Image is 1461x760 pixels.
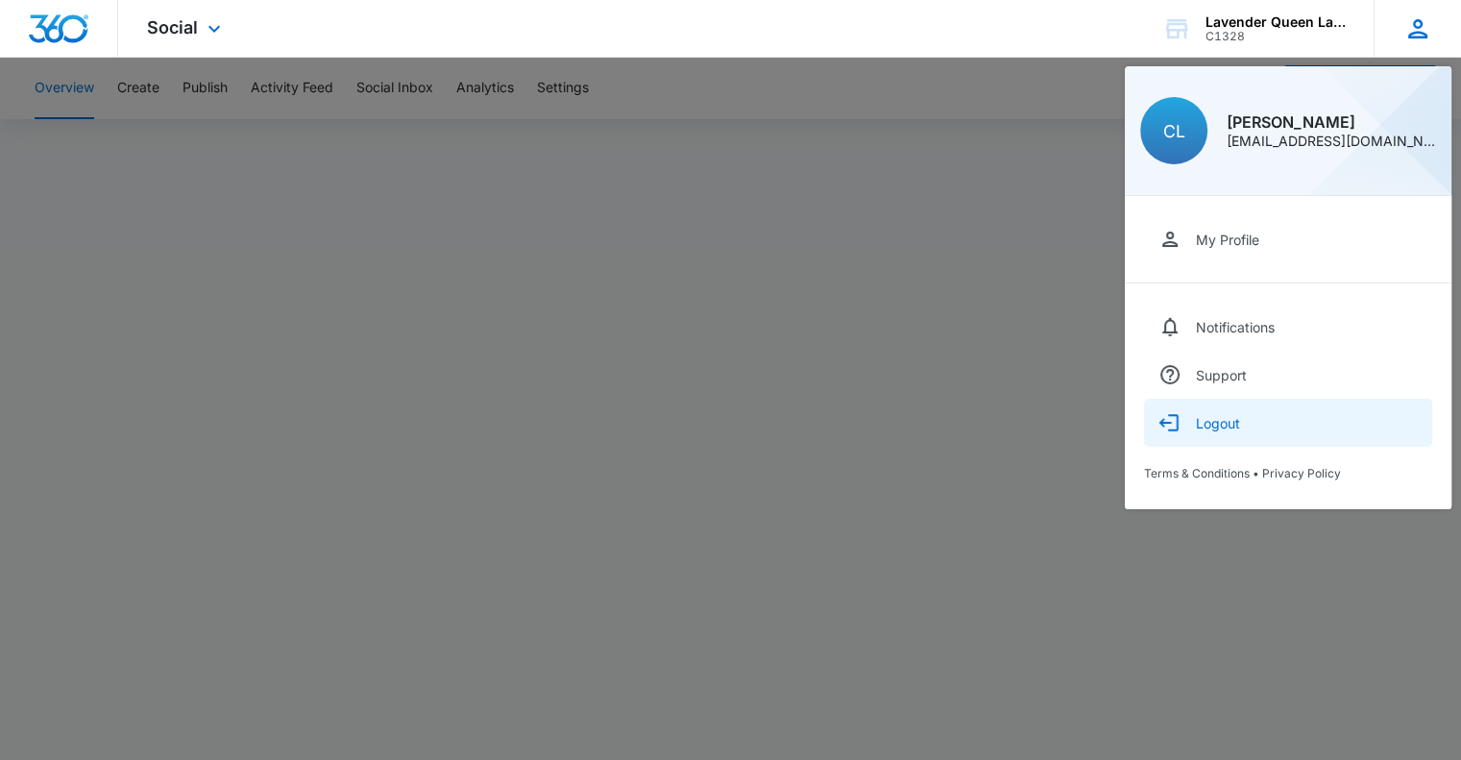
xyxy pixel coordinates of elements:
span: CL [1163,121,1185,141]
div: • [1144,466,1432,480]
div: [EMAIL_ADDRESS][DOMAIN_NAME] [1227,135,1436,148]
div: account id [1205,30,1346,43]
div: [PERSON_NAME] [1227,114,1436,130]
div: Notifications [1196,319,1275,335]
span: Social [147,17,198,37]
div: account name [1205,14,1346,30]
div: Logout [1196,415,1240,431]
a: Support [1144,351,1432,399]
a: Privacy Policy [1262,466,1341,480]
button: Logout [1144,399,1432,447]
div: My Profile [1196,232,1259,248]
a: Terms & Conditions [1144,466,1250,480]
a: Notifications [1144,303,1432,351]
a: My Profile [1144,215,1432,263]
div: Support [1196,367,1247,383]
